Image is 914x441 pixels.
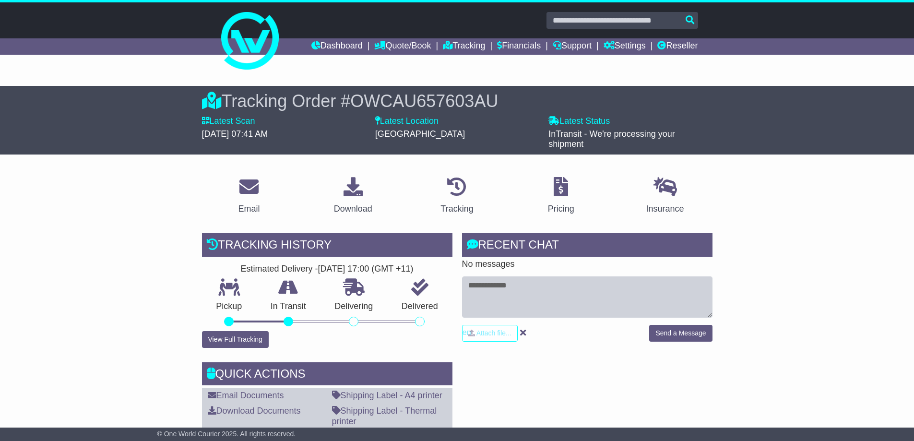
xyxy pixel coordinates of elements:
[320,301,388,312] p: Delivering
[202,116,255,127] label: Latest Scan
[202,362,452,388] div: Quick Actions
[208,391,284,400] a: Email Documents
[649,325,712,342] button: Send a Message
[202,331,269,348] button: View Full Tracking
[604,38,646,55] a: Settings
[202,233,452,259] div: Tracking history
[548,203,574,215] div: Pricing
[497,38,541,55] a: Financials
[640,174,690,219] a: Insurance
[542,174,581,219] a: Pricing
[232,174,266,219] a: Email
[311,38,363,55] a: Dashboard
[375,129,465,139] span: [GEOGRAPHIC_DATA]
[350,91,498,111] span: OWCAU657603AU
[202,129,268,139] span: [DATE] 07:41 AM
[208,406,301,416] a: Download Documents
[440,203,473,215] div: Tracking
[646,203,684,215] div: Insurance
[657,38,698,55] a: Reseller
[157,430,296,438] span: © One World Courier 2025. All rights reserved.
[318,264,414,274] div: [DATE] 17:00 (GMT +11)
[443,38,485,55] a: Tracking
[462,259,712,270] p: No messages
[548,129,675,149] span: InTransit - We're processing your shipment
[328,174,379,219] a: Download
[202,264,452,274] div: Estimated Delivery -
[202,91,712,111] div: Tracking Order #
[202,301,257,312] p: Pickup
[332,406,437,426] a: Shipping Label - Thermal printer
[374,38,431,55] a: Quote/Book
[332,391,442,400] a: Shipping Label - A4 printer
[334,203,372,215] div: Download
[256,301,320,312] p: In Transit
[548,116,610,127] label: Latest Status
[387,301,452,312] p: Delivered
[375,116,439,127] label: Latest Location
[434,174,479,219] a: Tracking
[238,203,260,215] div: Email
[553,38,592,55] a: Support
[462,233,712,259] div: RECENT CHAT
